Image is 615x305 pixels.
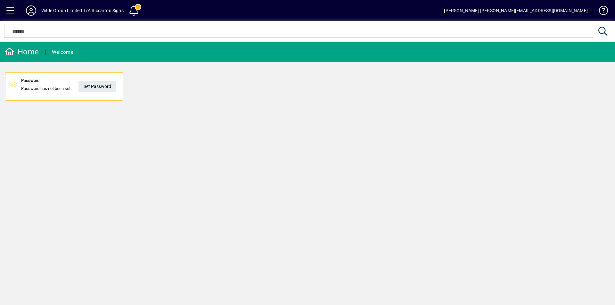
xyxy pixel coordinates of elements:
[78,81,116,92] a: Set Password
[41,5,124,16] div: Wilde Group Limited T/A Riccarton Signs
[5,47,39,57] div: Home
[52,47,73,57] div: Welcome
[21,77,70,84] div: Password
[444,5,588,16] div: [PERSON_NAME] [PERSON_NAME][EMAIL_ADDRESS][DOMAIN_NAME]
[21,77,70,95] div: Password has not been set
[84,81,111,92] span: Set Password
[21,5,41,16] button: Profile
[594,1,607,22] a: Knowledge Base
